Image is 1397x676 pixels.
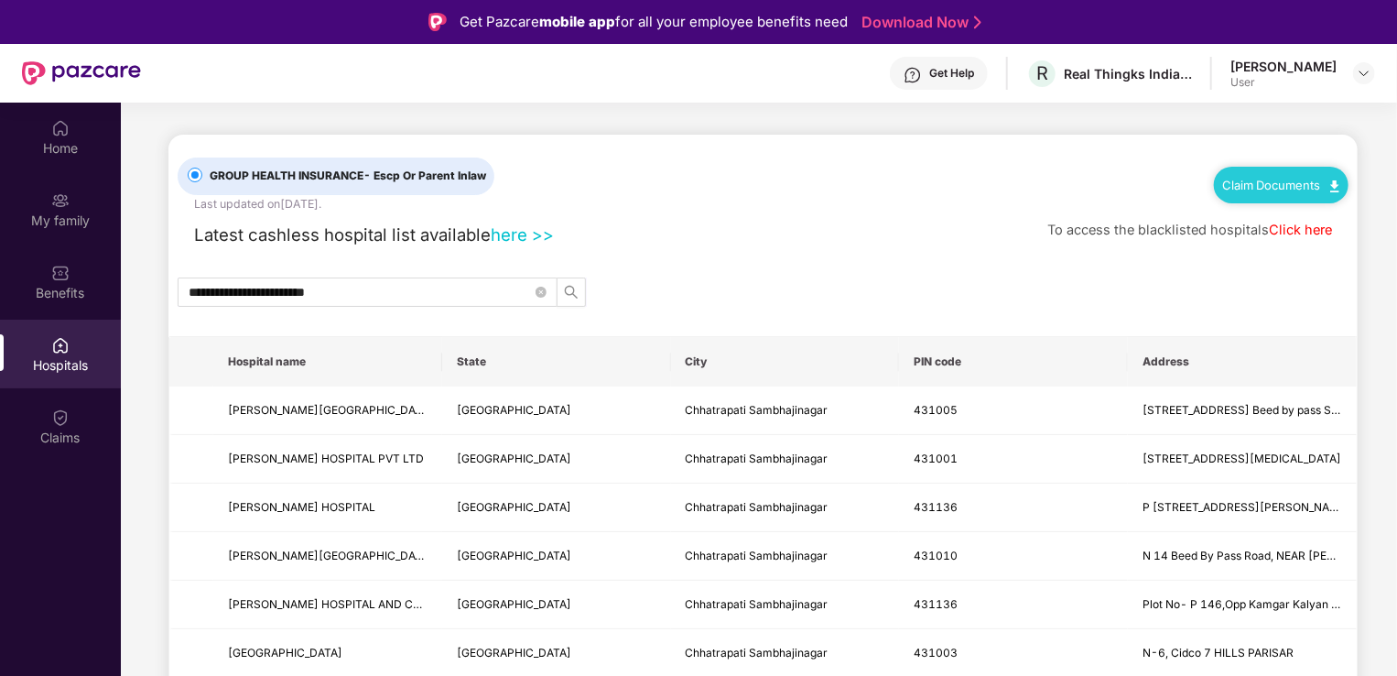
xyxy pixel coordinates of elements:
[22,61,141,85] img: New Pazcare Logo
[671,387,900,435] td: Chhatrapati Sambhajinagar
[686,597,828,611] span: Chhatrapati Sambhajinagar
[1128,484,1357,532] td: P 84 walunj midc, More Chowk Rd
[558,285,585,300] span: search
[363,169,486,182] span: - Escp Or Parent Inlaw
[1128,435,1357,484] td: Plot No 9/10, Hotel Ashok Campus, Adalat Road
[557,278,586,307] button: search
[194,195,321,213] div: Last updated on [DATE] .
[491,224,554,245] a: here >>
[914,452,958,465] span: 431001
[213,435,442,484] td: DUNAKHE HOSPITAL PVT LTD
[213,484,442,532] td: SHREE BALAJI JEEVAN JYOT HOSPITAL
[194,224,491,245] span: Latest cashless hospital list available
[228,597,534,611] span: [PERSON_NAME] HOSPITAL AND CRITICAL CARE CENTER
[914,403,958,417] span: 431005
[442,484,671,532] td: Maharashtra
[228,500,375,514] span: [PERSON_NAME] HOSPITAL
[228,403,692,417] span: [PERSON_NAME][GEOGRAPHIC_DATA] Arthroscopy & Orthopedic Superspeciality Center
[1143,646,1294,660] span: N-6, Cidco 7 HILLS PARISAR
[686,549,828,562] span: Chhatrapati Sambhajinagar
[1330,180,1339,192] img: svg+xml;base64,PHN2ZyB4bWxucz0iaHR0cDovL3d3dy53My5vcmcvMjAwMC9zdmciIHdpZHRoPSIxMC40IiBoZWlnaHQ9Ij...
[1064,65,1192,82] div: Real Thingks India Private Limited
[428,13,447,31] img: Logo
[1128,337,1357,387] th: Address
[442,435,671,484] td: Maharashtra
[671,484,900,532] td: Chhatrapati Sambhajinagar
[1128,532,1357,581] td: N 14 Beed By Pass Road, NEAR RENUKA MATA MANDIR
[442,532,671,581] td: Maharashtra
[460,11,848,33] div: Get Pazcare for all your employee benefits need
[974,13,981,32] img: Stroke
[1047,222,1269,238] span: To access the blacklisted hospitals
[457,452,571,465] span: [GEOGRAPHIC_DATA]
[686,452,828,465] span: Chhatrapati Sambhajinagar
[1230,58,1337,75] div: [PERSON_NAME]
[51,191,70,210] img: svg+xml;base64,PHN2ZyB3aWR0aD0iMjAiIGhlaWdodD0iMjAiIHZpZXdCb3g9IjAgMCAyMCAyMCIgZmlsbD0ibm9uZSIgeG...
[899,337,1128,387] th: PIN code
[686,646,828,660] span: Chhatrapati Sambhajinagar
[929,66,974,81] div: Get Help
[213,581,442,629] td: GAJANAN HOSPITAL AND CRITICAL CARE CENTER
[202,168,493,185] span: GROUP HEALTH INSURANCE
[442,337,671,387] th: State
[539,13,615,30] strong: mobile app
[536,287,547,298] span: close-circle
[457,403,571,417] span: [GEOGRAPHIC_DATA]
[536,284,547,301] span: close-circle
[228,354,428,369] span: Hospital name
[457,646,571,660] span: [GEOGRAPHIC_DATA]
[914,500,958,514] span: 431136
[1357,66,1371,81] img: svg+xml;base64,PHN2ZyBpZD0iRHJvcGRvd24tMzJ4MzIiIHhtbG5zPSJodHRwOi8vd3d3LnczLm9yZy8yMDAwL3N2ZyIgd2...
[213,532,442,581] td: BEMBDE HOSPITAL
[51,409,70,427] img: svg+xml;base64,PHN2ZyBpZD0iQ2xhaW0iIHhtbG5zPSJodHRwOi8vd3d3LnczLm9yZy8yMDAwL3N2ZyIgd2lkdGg9IjIwIi...
[1143,500,1350,514] span: P [STREET_ADDRESS][PERSON_NAME]
[686,403,828,417] span: Chhatrapati Sambhajinagar
[51,264,70,282] img: svg+xml;base64,PHN2ZyBpZD0iQmVuZWZpdHMiIHhtbG5zPSJodHRwOi8vd3d3LnczLm9yZy8yMDAwL3N2ZyIgd2lkdGg9Ij...
[442,387,671,435] td: Maharashtra
[457,549,571,562] span: [GEOGRAPHIC_DATA]
[1223,178,1339,192] a: Claim Documents
[457,500,571,514] span: [GEOGRAPHIC_DATA]
[1230,75,1337,90] div: User
[213,337,442,387] th: Hospital name
[442,581,671,629] td: Maharashtra
[51,119,70,137] img: svg+xml;base64,PHN2ZyBpZD0iSG9tZSIgeG1sbnM9Imh0dHA6Ly93d3cudzMub3JnLzIwMDAvc3ZnIiB3aWR0aD0iMjAiIG...
[671,337,900,387] th: City
[671,435,900,484] td: Chhatrapati Sambhajinagar
[1143,452,1341,465] span: [STREET_ADDRESS][MEDICAL_DATA]
[228,646,342,660] span: [GEOGRAPHIC_DATA]
[914,646,958,660] span: 431003
[51,336,70,354] img: svg+xml;base64,PHN2ZyBpZD0iSG9zcGl0YWxzIiB4bWxucz0iaHR0cDovL3d3dy53My5vcmcvMjAwMC9zdmciIHdpZHRoPS...
[914,597,958,611] span: 431136
[213,387,442,435] td: Shri Swami Samarth Hospital Arthroscopy & Orthopedic Superspeciality Center
[671,581,900,629] td: Chhatrapati Sambhajinagar
[1128,387,1357,435] td: Plot No.11 Sarve No.3/4 Beed by pass Satara parisar Mustafabad, Amdar Road Satara Parisar Session...
[1269,222,1332,238] a: Click here
[861,13,976,32] a: Download Now
[671,532,900,581] td: Chhatrapati Sambhajinagar
[457,597,571,611] span: [GEOGRAPHIC_DATA]
[228,452,424,465] span: [PERSON_NAME] HOSPITAL PVT LTD
[1143,354,1342,369] span: Address
[904,66,922,84] img: svg+xml;base64,PHN2ZyBpZD0iSGVscC0zMngzMiIgeG1sbnM9Imh0dHA6Ly93d3cudzMub3JnLzIwMDAvc3ZnIiB3aWR0aD...
[686,500,828,514] span: Chhatrapati Sambhajinagar
[1036,62,1048,84] span: R
[1128,581,1357,629] td: Plot No- P 146,Opp Kamgar Kalyan Bhavan, Bajaj Nagar
[228,549,433,562] span: [PERSON_NAME][GEOGRAPHIC_DATA]
[914,549,958,562] span: 431010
